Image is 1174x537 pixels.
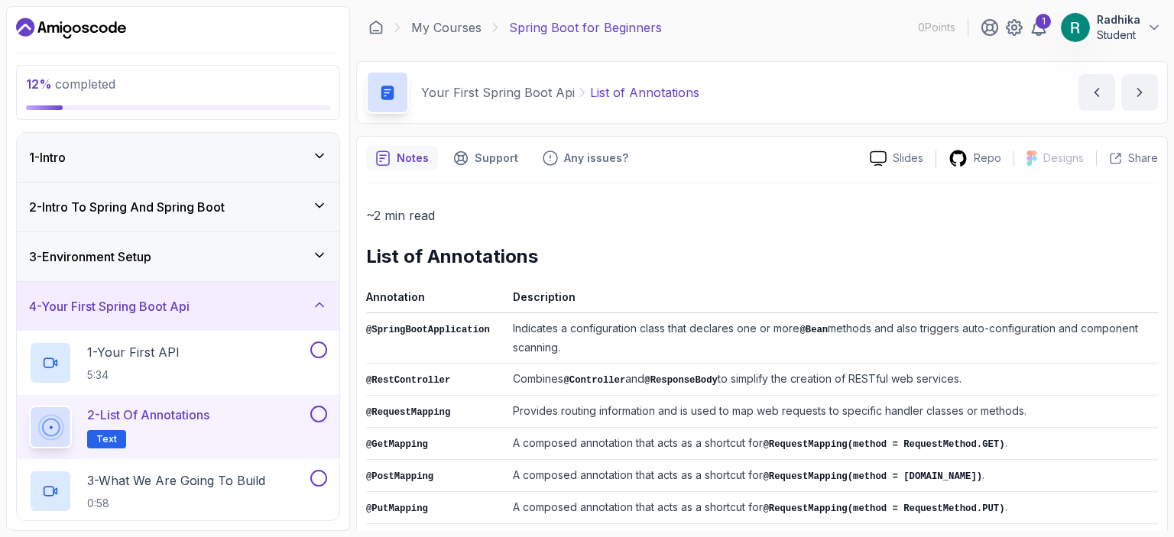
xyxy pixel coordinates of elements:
[87,471,265,490] p: 3 - What We Are Going To Build
[444,146,527,170] button: Support button
[507,428,1158,460] td: A composed annotation that acts as a shortcut for .
[509,18,662,37] p: Spring Boot for Beginners
[1043,150,1084,166] p: Designs
[366,407,450,418] code: @RequestMapping
[564,150,628,166] p: Any issues?
[763,439,1004,450] code: @RequestMapping(method = RequestMethod.GET)
[411,18,482,37] a: My Courses
[421,83,575,102] p: Your First Spring Boot Api
[366,244,1158,269] h2: List of Annotations
[763,503,1004,514] code: @RequestMapping(method = RequestMethod.PUT)
[799,325,828,335] code: @Bean
[1036,14,1051,29] div: 1
[16,16,126,40] a: Dashboard
[1078,74,1115,111] button: previous content
[1121,74,1158,111] button: next content
[29,297,190,315] h3: 4 - Your First Spring Boot Api
[87,496,265,511] p: 0:58
[29,406,327,448] button: 2-List of AnnotationsText
[1061,13,1090,42] img: user profile image
[17,133,339,182] button: 1-Intro
[366,287,507,313] th: Annotation
[1097,12,1140,27] p: Radhika
[936,149,1013,168] a: Repo
[366,375,450,386] code: @RestController
[26,76,52,92] span: 12 %
[17,282,339,331] button: 4-Your First Spring Boot Api
[368,20,384,35] a: Dashboard
[1097,27,1140,43] p: Student
[644,375,718,386] code: @ResponseBody
[475,150,518,166] p: Support
[974,150,1001,166] p: Repo
[763,471,982,482] code: @RequestMapping(method = [DOMAIN_NAME])
[1030,18,1048,37] a: 1
[1060,12,1162,43] button: user profile imageRadhikaStudent
[563,375,625,386] code: @Controller
[858,150,936,167] a: Slides
[1128,150,1158,166] p: Share
[893,150,923,166] p: Slides
[366,325,490,335] code: @SpringBootApplication
[366,439,428,450] code: @GetMapping
[17,232,339,281] button: 3-Environment Setup
[96,433,117,445] span: Text
[29,247,151,266] h3: 3 - Environment Setup
[918,20,955,35] p: 0 Points
[87,367,180,383] p: 5:34
[507,287,1158,313] th: Description
[87,343,180,361] p: 1 - Your First API
[366,205,1158,226] p: ~2 min read
[29,470,327,513] button: 3-What We Are Going To Build0:58
[366,503,428,514] code: @PutMapping
[397,150,429,166] p: Notes
[29,341,327,384] button: 1-Your First API5:34
[590,83,699,102] p: List of Annotations
[507,396,1158,428] td: Provides routing information and is used to map web requests to specific handler classes or methods.
[17,183,339,231] button: 2-Intro To Spring And Spring Boot
[1096,150,1158,166] button: Share
[26,76,115,92] span: completed
[507,460,1158,492] td: A composed annotation that acts as a shortcut for .
[533,146,637,170] button: Feedback button
[507,313,1158,364] td: Indicates a configuration class that declares one or more methods and also triggers auto-configur...
[29,198,225,216] h3: 2 - Intro To Spring And Spring Boot
[366,146,438,170] button: notes button
[507,364,1158,396] td: Combines and to simplify the creation of RESTful web services.
[366,471,433,482] code: @PostMapping
[87,406,209,424] p: 2 - List of Annotations
[29,148,66,167] h3: 1 - Intro
[507,492,1158,524] td: A composed annotation that acts as a shortcut for .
